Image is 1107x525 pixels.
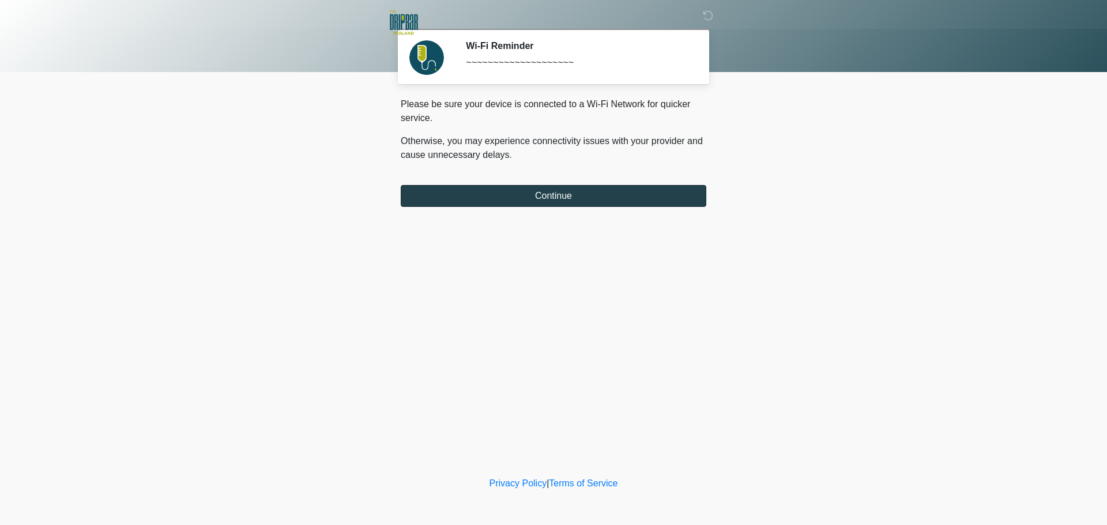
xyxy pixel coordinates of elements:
img: Agent Avatar [409,40,444,75]
a: | [547,478,549,488]
button: Continue [401,185,706,207]
a: Privacy Policy [490,478,547,488]
p: Please be sure your device is connected to a Wi-Fi Network for quicker service. [401,97,706,125]
div: ~~~~~~~~~~~~~~~~~~~~ [466,56,689,70]
p: Otherwise, you may experience connectivity issues with your provider and cause unnecessary delays [401,134,706,162]
span: . [510,150,512,160]
a: Terms of Service [549,478,617,488]
img: The DRIPBaR Midland Logo [389,9,418,37]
